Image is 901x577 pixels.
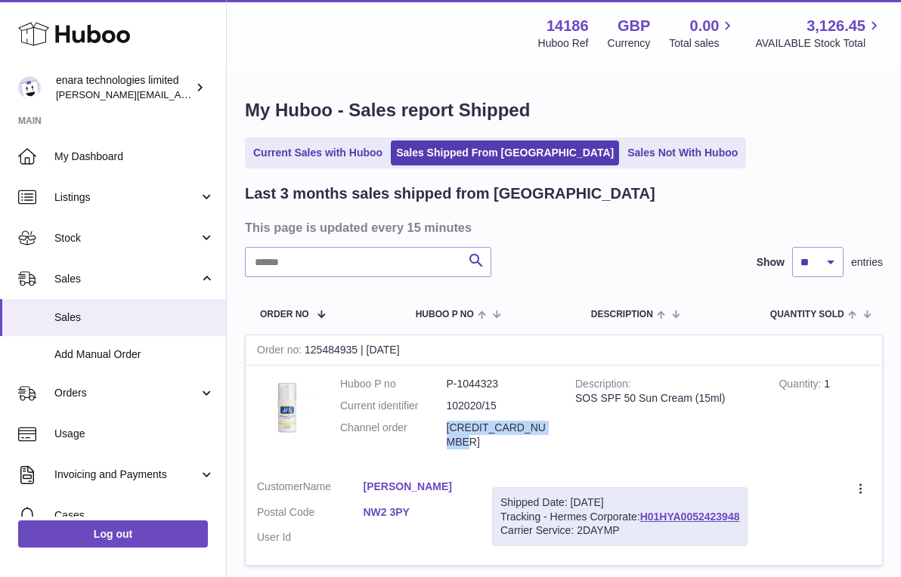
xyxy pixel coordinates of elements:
[245,219,879,236] h3: This page is updated every 15 minutes
[54,347,215,362] span: Add Manual Order
[447,399,553,413] dd: 102020/15
[755,36,883,51] span: AVAILABLE Stock Total
[257,530,364,545] dt: User Id
[591,310,653,319] span: Description
[245,184,655,204] h2: Last 3 months sales shipped from [GEOGRAPHIC_DATA]
[260,310,309,319] span: Order No
[56,88,303,100] span: [PERSON_NAME][EMAIL_ADDRESS][DOMAIN_NAME]
[690,16,720,36] span: 0.00
[546,16,589,36] strong: 14186
[340,421,447,449] dt: Channel order
[538,36,589,51] div: Huboo Ref
[54,427,215,441] span: Usage
[575,378,631,393] strong: Description
[364,480,470,494] a: [PERSON_NAME]
[770,310,844,319] span: Quantity Sold
[500,495,739,510] div: Shipped Date: [DATE]
[257,505,364,523] dt: Postal Code
[54,386,199,400] span: Orders
[257,480,364,498] dt: Name
[779,378,824,393] strong: Quantity
[364,505,470,520] a: NW2 3PY
[248,140,388,165] a: Current Sales with Huboo
[608,36,651,51] div: Currency
[391,140,619,165] a: Sales Shipped From [GEOGRAPHIC_DATA]
[500,523,739,538] div: Carrier Service: 2DAYMP
[246,335,882,366] div: 125484935 | [DATE]
[54,310,215,325] span: Sales
[56,73,192,102] div: enara technologies limited
[669,16,736,51] a: 0.00 Total sales
[54,150,215,164] span: My Dashboard
[492,487,748,547] div: Tracking - Hermes Corporate:
[851,255,883,270] span: entries
[18,520,208,548] a: Log out
[54,467,199,482] span: Invoicing and Payments
[340,377,447,391] dt: Huboo P no
[54,508,215,523] span: Cases
[245,98,883,122] h1: My Huboo - Sales report Shipped
[447,377,553,391] dd: P-1044323
[807,16,865,36] span: 3,126.45
[640,511,740,523] a: H01HYA0052423948
[54,231,199,245] span: Stock
[767,366,882,468] td: 1
[257,377,317,437] img: 1746804158.jpg
[257,344,305,359] strong: Order no
[447,421,553,449] dd: [CREDIT_CARD_NUMBER]
[618,16,650,36] strong: GBP
[340,399,447,413] dt: Current identifier
[669,36,736,51] span: Total sales
[54,272,199,286] span: Sales
[18,76,41,99] img: Dee@enara.co
[257,480,303,492] span: Customer
[54,190,199,205] span: Listings
[575,391,756,406] div: SOS SPF 50 Sun Cream (15ml)
[416,310,474,319] span: Huboo P no
[757,255,785,270] label: Show
[755,16,883,51] a: 3,126.45 AVAILABLE Stock Total
[622,140,743,165] a: Sales Not With Huboo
